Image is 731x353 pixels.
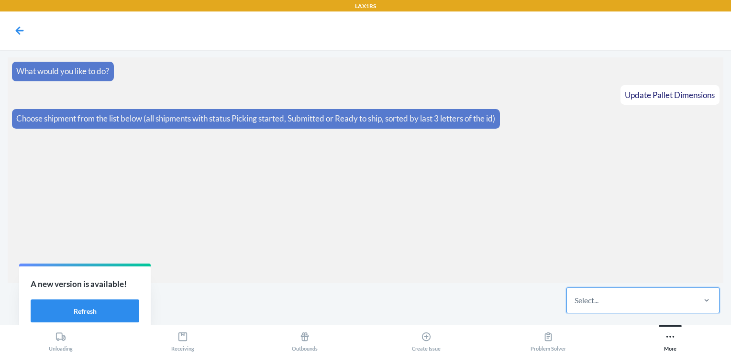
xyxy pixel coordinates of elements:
p: A new version is available! [31,278,139,290]
button: Problem Solver [487,325,609,352]
button: Create Issue [365,325,487,352]
button: Receiving [122,325,244,352]
button: More [609,325,731,352]
button: Outbounds [244,325,365,352]
div: Outbounds [292,328,318,352]
div: Select... [575,295,598,306]
div: Problem Solver [531,328,566,352]
p: LAX1RS [355,2,376,11]
span: Update Pallet Dimensions [625,90,715,100]
div: More [664,328,676,352]
p: What would you like to do? [16,65,109,77]
button: Refresh [31,299,139,322]
div: Receiving [171,328,194,352]
p: Choose shipment from the list below (all shipments with status Picking started, Submitted or Read... [16,112,495,125]
div: Create Issue [412,328,441,352]
div: Unloading [49,328,73,352]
